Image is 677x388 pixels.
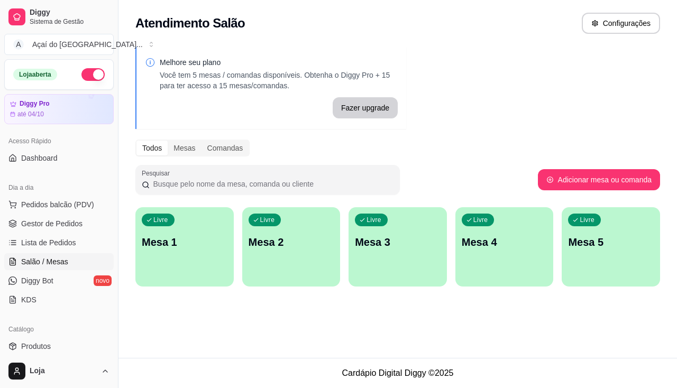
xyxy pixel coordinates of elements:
[30,17,109,26] span: Sistema de Gestão
[153,216,168,224] p: Livre
[582,13,660,34] button: Configurações
[4,338,114,355] a: Produtos
[13,69,57,80] div: Loja aberta
[4,215,114,232] a: Gestor de Pedidos
[4,179,114,196] div: Dia a dia
[21,199,94,210] span: Pedidos balcão (PDV)
[455,207,554,287] button: LivreMesa 4
[21,218,83,229] span: Gestor de Pedidos
[349,207,447,287] button: LivreMesa 3
[118,358,677,388] footer: Cardápio Digital Diggy © 2025
[4,234,114,251] a: Lista de Pedidos
[260,216,275,224] p: Livre
[249,235,334,250] p: Mesa 2
[21,237,76,248] span: Lista de Pedidos
[20,100,50,108] article: Diggy Pro
[355,235,441,250] p: Mesa 3
[4,150,114,167] a: Dashboard
[21,341,51,352] span: Produtos
[21,153,58,163] span: Dashboard
[462,235,547,250] p: Mesa 4
[4,196,114,213] button: Pedidos balcão (PDV)
[4,253,114,270] a: Salão / Mesas
[13,39,24,50] span: A
[81,68,105,81] button: Alterar Status
[142,169,173,178] label: Pesquisar
[21,275,53,286] span: Diggy Bot
[160,70,398,91] p: Você tem 5 mesas / comandas disponíveis. Obtenha o Diggy Pro + 15 para ter acesso a 15 mesas/coma...
[4,358,114,384] button: Loja
[202,141,249,155] div: Comandas
[17,110,44,118] article: até 04/10
[135,207,234,287] button: LivreMesa 1
[367,216,381,224] p: Livre
[473,216,488,224] p: Livre
[150,179,394,189] input: Pesquisar
[562,207,660,287] button: LivreMesa 5
[135,15,245,32] h2: Atendimento Salão
[333,97,398,118] button: Fazer upgrade
[242,207,341,287] button: LivreMesa 2
[168,141,201,155] div: Mesas
[4,272,114,289] a: Diggy Botnovo
[32,39,143,50] div: Açaí do [GEOGRAPHIC_DATA] ...
[21,294,36,305] span: KDS
[30,366,97,376] span: Loja
[4,321,114,338] div: Catálogo
[4,291,114,308] a: KDS
[21,256,68,267] span: Salão / Mesas
[160,57,398,68] p: Melhore seu plano
[4,94,114,124] a: Diggy Proaté 04/10
[568,235,654,250] p: Mesa 5
[142,235,227,250] p: Mesa 1
[136,141,168,155] div: Todos
[4,4,114,30] a: DiggySistema de Gestão
[4,34,114,55] button: Select a team
[30,8,109,17] span: Diggy
[580,216,594,224] p: Livre
[4,133,114,150] div: Acesso Rápido
[538,169,660,190] button: Adicionar mesa ou comanda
